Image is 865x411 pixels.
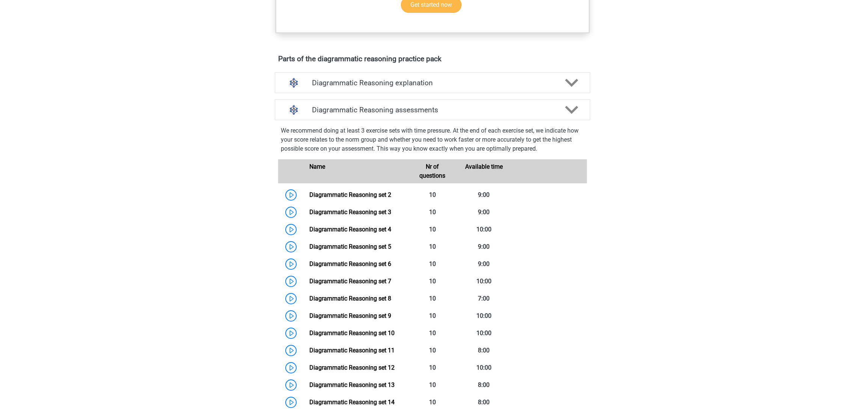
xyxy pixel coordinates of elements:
[309,243,391,250] a: Diagrammatic Reasoning set 5
[312,79,553,87] h4: Diagrammatic Reasoning explanation
[309,347,395,354] a: Diagrammatic Reasoning set 11
[272,99,593,120] a: assessments Diagrammatic Reasoning assessments
[309,191,391,198] a: Diagrammatic Reasoning set 2
[281,126,584,153] p: We recommend doing at least 3 exercise sets with time pressure. At the end of each exercise set, ...
[304,162,407,180] div: Name
[309,295,391,302] a: Diagrammatic Reasoning set 8
[309,226,391,233] a: Diagrammatic Reasoning set 4
[284,100,303,119] img: diagrammatic reasoning assessments
[278,54,587,63] h4: Parts of the diagrammatic reasoning practice pack
[309,260,391,267] a: Diagrammatic Reasoning set 6
[309,312,391,319] a: Diagrammatic Reasoning set 9
[309,399,395,406] a: Diagrammatic Reasoning set 14
[309,364,395,371] a: Diagrammatic Reasoning set 12
[312,106,553,114] h4: Diagrammatic Reasoning assessments
[458,162,509,180] div: Available time
[407,162,458,180] div: Nr of questions
[309,381,395,388] a: Diagrammatic Reasoning set 13
[309,329,395,337] a: Diagrammatic Reasoning set 10
[284,73,303,92] img: diagrammatic reasoning explanations
[272,72,593,93] a: explanations Diagrammatic Reasoning explanation
[309,209,391,216] a: Diagrammatic Reasoning set 3
[309,278,391,285] a: Diagrammatic Reasoning set 7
